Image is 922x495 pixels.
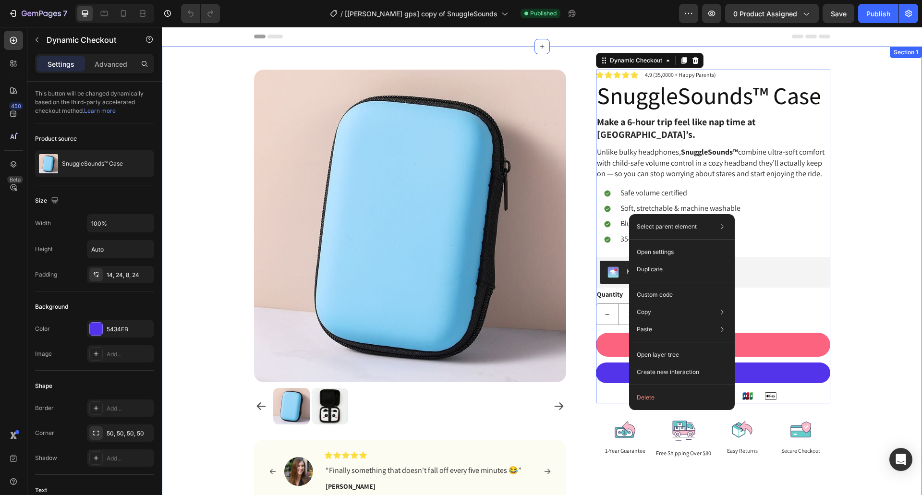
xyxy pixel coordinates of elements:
[602,362,616,376] img: gempages_464015406454014919-b78b3723-18c7-4e82-8673-c57112013f40.avif
[35,325,50,333] div: Color
[456,277,479,298] input: quantity
[637,222,697,231] p: Select parent element
[579,362,593,376] img: gempages_464015406454014919-9d8bc5ba-e906-449d-a505-1a4eabc66ecd.avif
[637,248,674,256] p: Open settings
[107,350,152,359] div: Add...
[35,454,57,462] div: Shadow
[434,261,668,275] div: Quantity
[866,9,890,19] div: Publish
[35,219,51,228] div: Width
[35,429,54,437] div: Corner
[446,240,457,251] img: KachingBundles.png
[181,4,220,23] div: Undo/Redo
[519,120,576,130] strong: SnuggleSounds™
[35,486,47,495] div: Text
[391,374,403,385] button: Carousel Next Arrow
[858,4,898,23] button: Publish
[831,10,847,18] span: Save
[35,194,61,207] div: Size
[164,439,380,449] p: “Finally something that doesn't fall off every five minutes 😂”
[345,9,497,19] span: [[PERSON_NAME] gps] copy of SnuggleSounds
[465,240,512,250] div: Kaching Bundles
[35,270,57,279] div: Padding
[84,107,116,114] a: Learn more
[512,365,521,374] img: gempages_464015406454014919-6a0c1520-6311-4a22-991c-b1339d41d6c0.avif
[889,448,912,471] div: Open Intercom Messenger
[552,420,609,428] p: Easy Returns
[435,277,456,298] button: decrement
[730,21,758,30] div: Section 1
[633,389,731,406] button: Delete
[87,241,154,258] input: Auto
[637,308,651,316] p: Copy
[823,4,854,23] button: Save
[530,313,572,323] div: Add To Cart
[434,336,668,357] button: Buy Now
[35,382,52,390] div: Shape
[35,404,54,412] div: Border
[4,4,72,23] button: 7
[35,302,68,311] div: Background
[62,160,123,167] p: SnuggleSounds™ Case
[380,439,391,450] button: Carousel Next Arrow
[637,265,663,274] p: Duplicate
[87,215,154,232] input: Auto
[95,59,127,69] p: Advanced
[105,439,117,450] button: Carousel Back Arrow
[162,27,922,495] iframe: Design area
[340,9,343,19] span: /
[164,455,214,464] strong: [PERSON_NAME]
[533,362,547,376] img: gempages_464015406454014919-297697d1-dcc7-401e-ba4d-23b5398953d9.avif
[558,365,567,374] img: gempages_464015406454014919-e204fc69-172b-412c-ab76-62f277774614.avif
[107,429,152,438] div: 50, 50, 50, 50
[534,342,568,353] div: Buy Now
[35,82,154,123] div: This button will be changed dynamically based on the third-party accelerated checkout method.
[611,420,667,428] p: Secure Checkout
[47,34,128,46] p: Dynamic Checkout
[459,176,579,186] span: Soft, stretchable & machine washable
[459,207,520,217] span: 35-hour battery life
[637,290,673,299] p: Custom code
[530,9,557,18] span: Published
[510,392,534,416] img: Alt Image
[486,362,501,376] img: gempages_464015406454014919-fdefb9c3-ea2b-47a0-87c2-4bce37ac2442.avif
[39,154,58,173] img: product feature img
[107,404,152,413] div: Add...
[438,234,520,257] button: Kaching Bundles
[107,271,152,279] div: 14, 24, 8, 24
[452,392,474,413] img: Alt Image
[435,420,492,428] p: 1-Year Guarantee
[637,350,679,359] p: Open layer tree
[483,44,554,52] p: 4.9 (35,0000 + Happy Parents)
[35,245,53,254] div: Height
[435,120,663,152] span: Unlike bulky headphones, combine ultra-soft comfort with child-safe volume control in a cozy head...
[637,325,652,334] p: Paste
[107,325,152,334] div: 5434EB
[7,176,23,183] div: Beta
[628,392,650,413] img: Alt Image
[459,192,554,202] span: Bluetooth + AUX compatibility
[435,89,594,114] strong: Make a 6-hour trip feel like nap time at [GEOGRAPHIC_DATA]’s.
[63,8,67,19] p: 7
[459,161,525,171] span: Safe volume certified
[434,53,668,84] h1: SnuggleSounds™ Case
[35,350,52,358] div: Image
[637,367,699,377] p: Create new interaction
[494,423,550,430] p: Free Shipping Over $80
[35,134,77,143] div: Product source
[446,29,502,38] div: Dynamic Checkout
[122,430,151,459] img: gempages_464015406454014919-461da089-116b-4883-a56e-4e055afbb638.png
[733,9,797,19] span: 0 product assigned
[570,392,591,413] img: Alt Image
[479,277,501,298] button: increment
[434,306,668,330] button: Add To Cart
[725,4,819,23] button: 0 product assigned
[9,102,23,110] div: 450
[107,454,152,463] div: Add...
[48,59,74,69] p: Settings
